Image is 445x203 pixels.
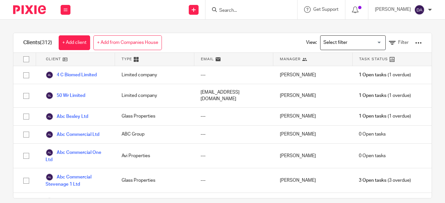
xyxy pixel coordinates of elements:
[20,53,32,65] input: Select all
[194,144,273,168] div: ---
[46,173,53,181] img: svg%3E
[273,84,353,107] div: [PERSON_NAME]
[122,56,132,62] span: Type
[219,8,278,14] input: Search
[46,56,61,62] span: Client
[414,5,425,15] img: svg%3E
[46,92,53,100] img: svg%3E
[359,113,411,120] span: (1 overdue)
[46,113,88,120] a: Abc Bexley Ltd
[115,108,194,125] div: Glass Properties
[359,72,411,78] span: (1 overdue)
[359,177,411,184] span: (3 overdue)
[273,144,353,168] div: [PERSON_NAME]
[115,144,194,168] div: Avi Properties
[359,72,386,78] span: 1 Open tasks
[46,92,85,100] a: 50 Wr Limited
[46,131,99,138] a: Abc Commercial Ltd
[273,126,353,143] div: [PERSON_NAME]
[46,149,53,157] img: svg%3E
[359,113,386,120] span: 1 Open tasks
[46,131,53,138] img: svg%3E
[115,66,194,84] div: Limited company
[359,92,386,99] span: 1 Open tasks
[359,92,411,99] span: (1 overdue)
[280,56,300,62] span: Manager
[93,35,162,50] a: + Add from Companies House
[194,66,273,84] div: ---
[201,56,214,62] span: Email
[13,5,46,14] img: Pixie
[194,126,273,143] div: ---
[296,33,422,52] div: View:
[194,168,273,193] div: ---
[321,37,382,48] input: Search for option
[273,66,353,84] div: [PERSON_NAME]
[359,153,386,159] span: 0 Open tasks
[398,40,409,45] span: Filter
[115,84,194,107] div: Limited company
[59,35,90,50] a: + Add client
[273,168,353,193] div: [PERSON_NAME]
[115,168,194,193] div: Glass Properties
[359,131,386,138] span: 0 Open tasks
[375,6,411,13] p: [PERSON_NAME]
[46,113,53,120] img: svg%3E
[359,177,386,184] span: 3 Open tasks
[194,84,273,107] div: [EMAIL_ADDRESS][DOMAIN_NAME]
[313,7,339,12] span: Get Support
[46,173,108,188] a: Abc Commercial Stevenage 1 Ltd
[23,39,52,46] h1: Clients
[320,35,386,50] div: Search for option
[273,108,353,125] div: [PERSON_NAME]
[46,149,108,163] a: Abc Commercial One Ltd
[46,71,97,79] a: 4 C Biomed Limited
[359,56,388,62] span: Task Status
[194,108,273,125] div: ---
[46,71,53,79] img: svg%3E
[40,40,52,45] span: (312)
[115,126,194,143] div: ABC Group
